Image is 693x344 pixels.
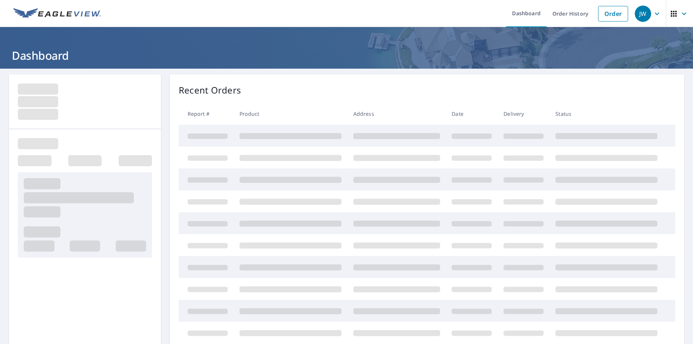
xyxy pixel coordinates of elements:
[13,8,101,19] img: EV Logo
[234,103,347,125] th: Product
[179,83,241,97] p: Recent Orders
[179,103,234,125] th: Report #
[635,6,651,22] div: JW
[598,6,628,22] a: Order
[550,103,663,125] th: Status
[347,103,446,125] th: Address
[446,103,498,125] th: Date
[9,48,684,63] h1: Dashboard
[498,103,550,125] th: Delivery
